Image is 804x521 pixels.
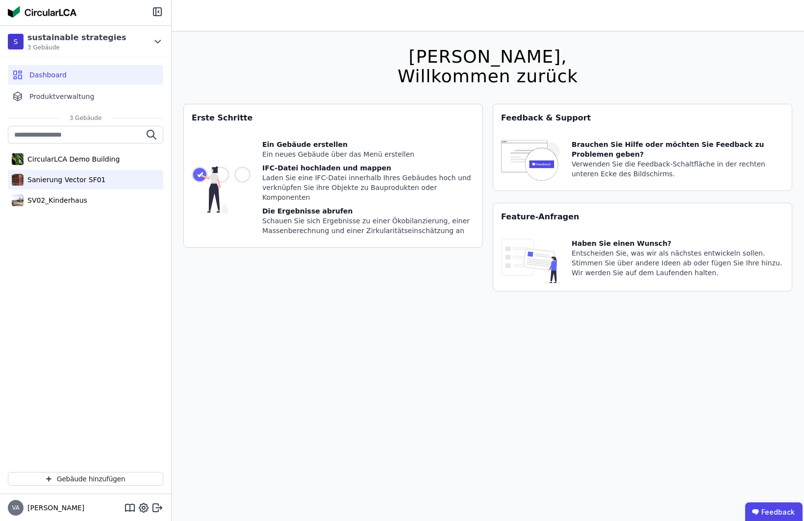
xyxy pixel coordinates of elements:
div: Verwenden Sie die Feedback-Schaltfläche in der rechten unteren Ecke des Bildschirms. [572,159,784,179]
div: S [8,34,24,49]
img: getting_started_tile-DrF_GRSv.svg [192,140,251,239]
div: Ein neues Gebäude über das Menü erstellen [262,149,475,159]
div: Brauchen Sie Hilfe oder möchten Sie Feedback zu Problemen geben? [572,140,784,159]
div: IFC-Datei hochladen und mappen [262,163,475,173]
img: CircularLCA Demo Building [12,151,24,167]
div: sustainable strategies [27,32,126,44]
div: Die Ergebnisse abrufen [262,206,475,216]
div: Ein Gebäude erstellen [262,140,475,149]
div: Laden Sie eine IFC-Datei innerhalb Ihres Gebäudes hoch und verknüpfen Sie ihre Objekte zu Bauprod... [262,173,475,202]
div: Sanierung Vector SF01 [24,175,106,185]
div: Willkommen zurück [398,67,578,86]
img: Concular [8,6,76,18]
div: Erste Schritte [184,104,482,132]
div: Feature-Anfragen [493,203,792,231]
span: 3 Gebäude [27,44,126,51]
span: 3 Gebäude [60,114,112,122]
div: SV02_Kinderhaus [24,195,87,205]
span: [PERSON_NAME] [24,503,84,513]
img: Sanierung Vector SF01 [12,172,24,188]
img: feature_request_tile-UiXE1qGU.svg [501,238,560,283]
img: SV02_Kinderhaus [12,192,24,208]
span: VA [12,505,20,511]
div: Feedback & Support [493,104,792,132]
div: Entscheiden Sie, was wir als nächstes entwickeln sollen. Stimmen Sie über andere Ideen ab oder fü... [572,248,784,278]
button: Gebäude hinzufügen [8,472,163,486]
div: Haben Sie einen Wunsch? [572,238,784,248]
div: CircularLCA Demo Building [24,154,120,164]
div: [PERSON_NAME], [398,47,578,67]
div: Schauen Sie sich Ergebnisse zu einer Ökobilanzierung, einer Massenberechnung und einer Zirkularit... [262,216,475,236]
span: Produktverwaltung [29,92,94,101]
span: Dashboard [29,70,67,80]
img: feedback-icon-HCTs5lye.svg [501,140,560,183]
